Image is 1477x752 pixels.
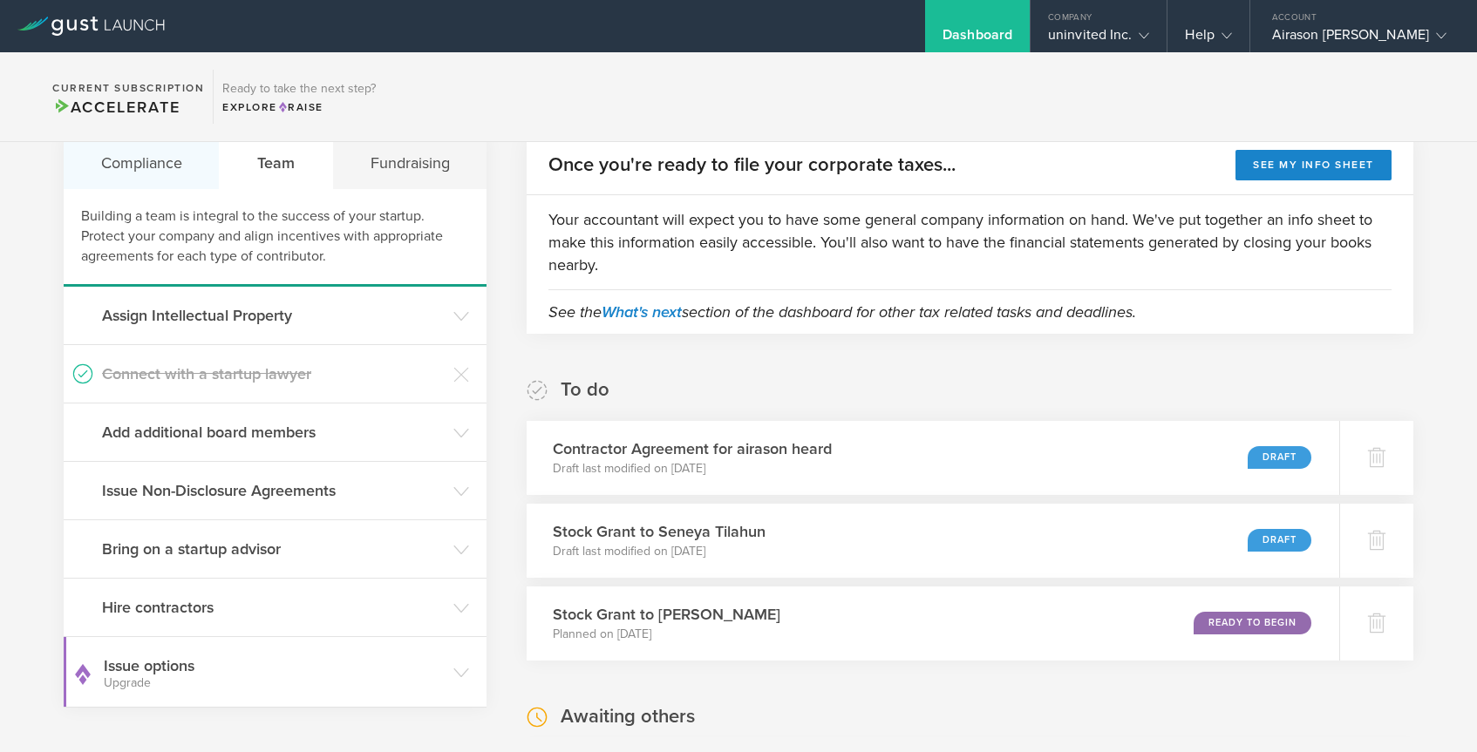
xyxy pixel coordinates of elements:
[527,421,1339,495] div: Contractor Agreement for airason heardDraft last modified on [DATE]Draft
[602,302,682,322] a: What's next
[102,421,445,444] h3: Add additional board members
[104,654,445,689] h3: Issue options
[1248,529,1311,552] div: Draft
[102,596,445,619] h3: Hire contractors
[213,70,385,124] div: Ready to take the next step?ExploreRaise
[553,603,780,626] h3: Stock Grant to [PERSON_NAME]
[222,99,376,115] div: Explore
[553,437,832,460] h3: Contractor Agreement for airason heard
[102,362,445,385] h3: Connect with a startup lawyer
[553,460,832,478] p: Draft last modified on [DATE]
[52,83,204,93] h2: Current Subscription
[1185,26,1231,52] div: Help
[277,101,323,113] span: Raise
[561,377,609,403] h2: To do
[1272,26,1446,52] div: Airason [PERSON_NAME]
[943,26,1012,52] div: Dashboard
[104,677,445,689] small: Upgrade
[64,189,487,287] div: Building a team is integral to the success of your startup. Protect your company and align incent...
[553,520,766,543] h3: Stock Grant to Seneya Tilahun
[1048,26,1149,52] div: uninvited Inc.
[1390,668,1477,752] iframe: Chat Widget
[553,626,780,643] p: Planned on [DATE]
[333,137,487,189] div: Fundraising
[222,83,376,95] h3: Ready to take the next step?
[548,152,956,178] h2: Once you're ready to file your corporate taxes...
[527,504,1339,578] div: Stock Grant to Seneya TilahunDraft last modified on [DATE]Draft
[553,543,766,560] p: Draft last modified on [DATE]
[548,208,1392,276] p: Your accountant will expect you to have some general company information on hand. We've put toget...
[1235,150,1392,180] button: See my info sheet
[102,538,445,560] h3: Bring on a startup advisor
[1248,446,1311,469] div: Draft
[64,137,220,189] div: Compliance
[102,304,445,327] h3: Assign Intellectual Property
[1194,612,1311,634] div: Ready to Begin
[220,137,332,189] div: Team
[548,302,1136,322] em: See the section of the dashboard for other tax related tasks and deadlines.
[102,479,445,502] h3: Issue Non-Disclosure Agreements
[561,704,695,729] h2: Awaiting others
[527,586,1339,661] div: Stock Grant to [PERSON_NAME]Planned on [DATE]Ready to Begin
[52,98,180,117] span: Accelerate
